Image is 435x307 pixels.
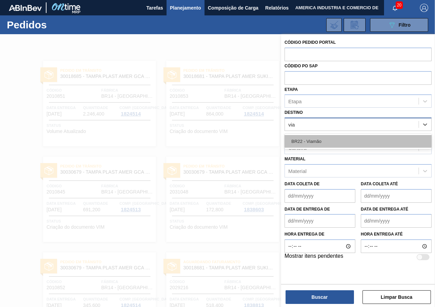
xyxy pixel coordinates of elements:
[361,229,432,239] label: Hora entrega até
[396,1,403,9] span: 20
[285,87,298,92] label: Etapa
[288,168,306,174] div: Material
[326,18,342,32] div: Importar Negociações dos Pedidos
[361,189,432,203] input: dd/mm/yyyy
[285,207,330,212] label: Data de Entrega de
[344,18,366,32] div: Solicitação de Revisão de Pedidos
[285,40,336,45] label: Código Pedido Portal
[208,4,259,12] span: Composição de Carga
[9,5,42,11] img: TNhmsLtSVTkK8tSr43FrP2fwEKptu5GPRR3wAAAABJRU5ErkJggg==
[285,135,432,148] div: BR22 - Viamão
[285,182,319,186] label: Data coleta de
[146,4,163,12] span: Tarefas
[285,133,306,138] label: Carteira
[285,110,303,115] label: Destino
[288,98,302,104] div: Etapa
[265,4,289,12] span: Relatórios
[361,207,408,212] label: Data de Entrega até
[285,229,355,239] label: Hora entrega de
[399,22,411,28] span: Filtro
[285,189,355,203] input: dd/mm/yyyy
[170,4,201,12] span: Planejamento
[420,4,428,12] img: Logout
[285,214,355,228] input: dd/mm/yyyy
[370,18,428,32] button: Filtro
[285,253,343,261] label: Mostrar itens pendentes
[361,182,398,186] label: Data coleta até
[285,64,318,68] label: Códido PO SAP
[285,157,305,161] label: Material
[384,3,406,13] button: Notificações
[7,21,101,29] h1: Pedidos
[361,214,432,228] input: dd/mm/yyyy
